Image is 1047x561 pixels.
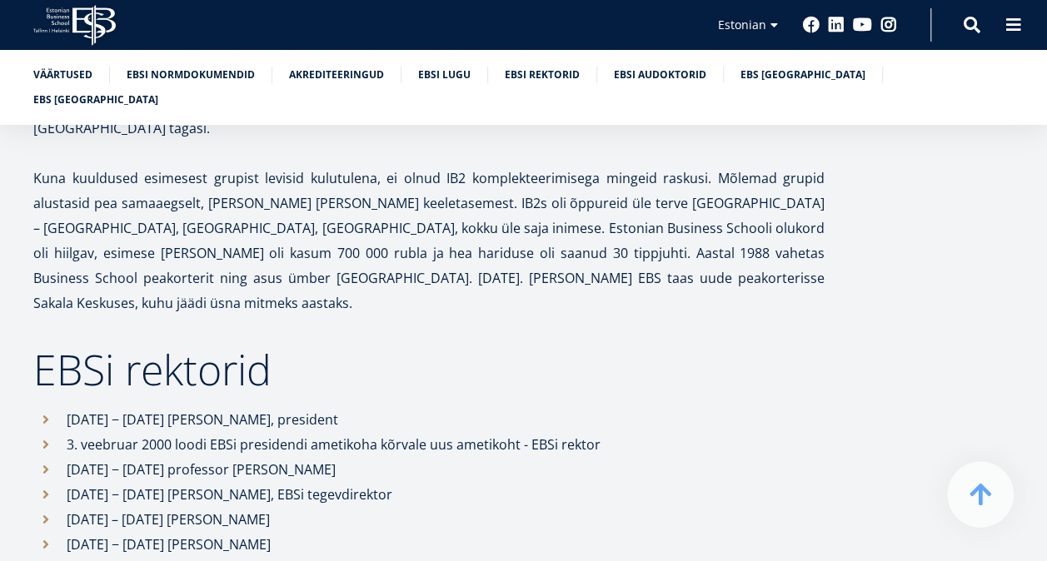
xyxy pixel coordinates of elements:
a: Facebook [803,17,820,33]
a: EBS [GEOGRAPHIC_DATA] [33,92,158,108]
a: Youtube [853,17,872,33]
a: Väärtused [33,67,92,83]
p: Kuna kuuldused esimesest grupist levisid kulutulena, ei olnud IB2 komplekteerimisega mingeid rask... [33,166,825,315]
a: Akrediteeringud [289,67,384,83]
li: [DATE] − [DATE] professor [PERSON_NAME] [33,457,825,482]
h2: EBSi rektorid [33,349,825,390]
a: Instagram [880,17,897,33]
a: Linkedin [828,17,845,33]
li: [DATE] – [DATE] [PERSON_NAME] [33,507,825,532]
a: EBS [GEOGRAPHIC_DATA] [740,67,865,83]
a: EBSi rektorid [505,67,580,83]
li: [DATE] − [DATE] [PERSON_NAME], EBSi tegevdirektor [33,482,825,507]
a: EBSi audoktorid [614,67,706,83]
li: 3. veebruar 2000 loodi EBSi presidendi ametikoha kõrvale uus ametikoht - EBSi rektor [33,432,825,457]
li: [DATE] − [DATE] [PERSON_NAME], president [33,407,825,432]
a: EBSi lugu [418,67,471,83]
li: [DATE] − [DATE] [PERSON_NAME] [33,532,825,557]
a: EBSi normdokumendid [127,67,255,83]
